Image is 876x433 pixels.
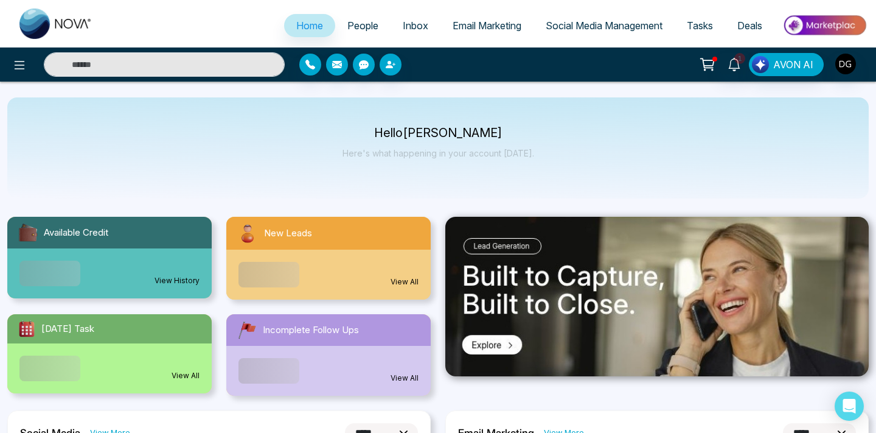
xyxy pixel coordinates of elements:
[236,319,258,341] img: followUps.svg
[391,14,440,37] a: Inbox
[749,53,824,76] button: AVON AI
[687,19,713,32] span: Tasks
[773,57,813,72] span: AVON AI
[155,275,200,286] a: View History
[342,128,534,138] p: Hello [PERSON_NAME]
[835,392,864,421] div: Open Intercom Messenger
[17,222,39,244] img: availableCredit.svg
[403,19,428,32] span: Inbox
[284,14,335,37] a: Home
[296,19,323,32] span: Home
[675,14,725,37] a: Tasks
[780,12,869,39] img: Market-place.gif
[17,319,36,339] img: todayTask.svg
[219,314,438,396] a: Incomplete Follow UpsView All
[734,53,745,64] span: 1
[236,222,259,245] img: newLeads.svg
[335,14,391,37] a: People
[453,19,521,32] span: Email Marketing
[44,226,108,240] span: Available Credit
[263,323,359,337] span: Incomplete Follow Ups
[342,148,534,158] p: Here's what happening in your account [DATE].
[347,19,378,32] span: People
[440,14,534,37] a: Email Marketing
[752,56,769,73] img: Lead Flow
[835,54,856,74] img: User Avatar
[172,370,200,381] a: View All
[391,276,419,287] a: View All
[19,9,92,39] img: Nova CRM Logo
[720,53,749,74] a: 1
[264,227,312,241] span: New Leads
[445,217,869,376] img: .
[737,19,762,32] span: Deals
[41,322,94,336] span: [DATE] Task
[725,14,774,37] a: Deals
[534,14,675,37] a: Social Media Management
[546,19,662,32] span: Social Media Management
[219,217,438,300] a: New LeadsView All
[391,373,419,384] a: View All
